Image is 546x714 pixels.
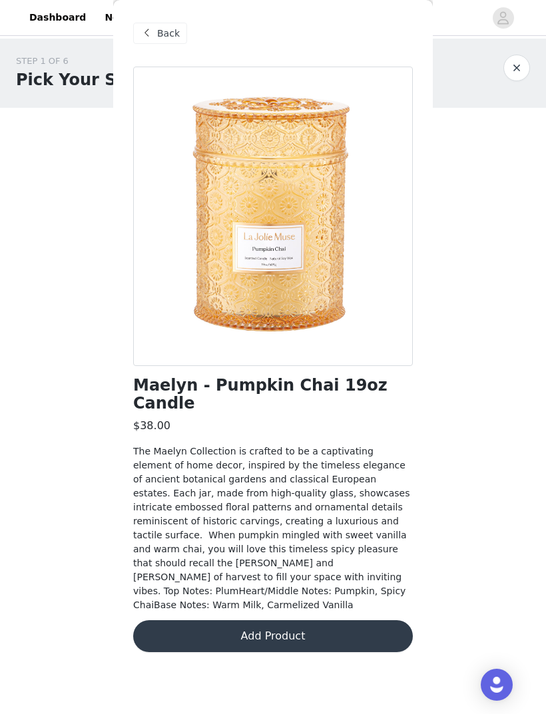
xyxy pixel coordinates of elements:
[133,446,409,610] span: The Maelyn Collection is crafted to be a captivating element of home decor, inspired by the timel...
[481,669,513,701] div: Open Intercom Messenger
[133,620,413,652] button: Add Product
[21,3,94,33] a: Dashboard
[497,7,509,29] div: avatar
[16,55,250,68] div: STEP 1 OF 6
[157,27,180,41] span: Back
[133,418,170,434] h3: $38.00
[133,377,413,413] h1: Maelyn - Pumpkin Chai 19oz Candle
[16,68,250,92] h1: Pick Your Signature Scent
[97,3,162,33] a: Networks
